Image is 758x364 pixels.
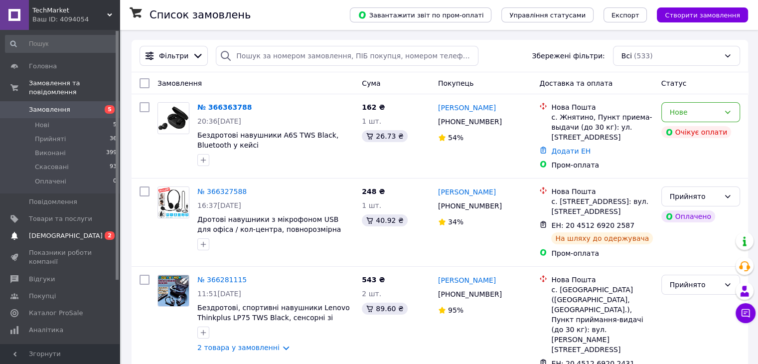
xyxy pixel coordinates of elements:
div: Ваш ID: 4094054 [32,15,120,24]
div: Нове [670,107,720,118]
span: Нові [35,121,49,130]
span: Управління сайтом [29,343,92,361]
div: Прийнято [670,191,720,202]
div: 40.92 ₴ [362,214,407,226]
input: Пошук за номером замовлення, ПІБ покупця, номером телефону, Email, номером накладної [216,46,478,66]
a: Створити замовлення [647,10,748,18]
img: Фото товару [158,187,189,218]
span: Всі [621,51,632,61]
a: № 366281115 [197,276,247,284]
span: Замовлення та повідомлення [29,79,120,97]
div: Нова Пошта [551,275,653,285]
div: [PHONE_NUMBER] [436,115,504,129]
span: Фільтри [159,51,188,61]
span: 95% [448,306,463,314]
div: Пром-оплата [551,248,653,258]
span: 16:37[DATE] [197,201,241,209]
span: (533) [634,52,653,60]
span: 20:36[DATE] [197,117,241,125]
a: 2 товара у замовленні [197,344,280,352]
span: 1 шт. [362,201,381,209]
span: Повідомлення [29,197,77,206]
div: На шляху до одержувача [551,232,653,244]
span: Відгуки [29,275,55,284]
div: Нова Пошта [551,102,653,112]
span: 2 шт. [362,290,381,298]
a: Дротові навушники з мікрофоном USB для офіса / кол-центра, повнорозмірна комп'ютерна гарнітура [197,215,341,243]
span: 5 [105,105,115,114]
a: Додати ЕН [551,147,591,155]
button: Створити замовлення [657,7,748,22]
div: Оплачено [661,210,715,222]
span: 543 ₴ [362,276,385,284]
span: Cума [362,79,380,87]
div: с. Жнятино, Пункт приема-выдачи (до 30 кг): ул. [STREET_ADDRESS] [551,112,653,142]
span: Виконані [35,149,66,158]
img: Фото товару [158,103,189,134]
span: Завантажити звіт по пром-оплаті [358,10,483,19]
div: Пром-оплата [551,160,653,170]
button: Чат з покупцем [736,303,756,323]
div: с. [STREET_ADDRESS]: вул. [STREET_ADDRESS] [551,196,653,216]
span: Показники роботи компанії [29,248,92,266]
span: Товари та послуги [29,214,92,223]
span: Прийняті [35,135,66,144]
div: Прийнято [670,279,720,290]
span: 34% [448,218,463,226]
span: Замовлення [157,79,202,87]
span: 248 ₴ [362,187,385,195]
a: Фото товару [157,275,189,307]
div: [PHONE_NUMBER] [436,199,504,213]
span: Створити замовлення [665,11,740,19]
span: TechMarket [32,6,107,15]
span: 11:51[DATE] [197,290,241,298]
a: № 366363788 [197,103,252,111]
span: Замовлення [29,105,70,114]
span: Оплачені [35,177,66,186]
input: Пошук [5,35,118,53]
button: Експорт [604,7,647,22]
span: Аналітика [29,326,63,335]
div: [PHONE_NUMBER] [436,287,504,301]
span: Покупець [438,79,473,87]
span: ЕН: 20 4512 6920 2587 [551,221,634,229]
a: № 366327588 [197,187,247,195]
a: [PERSON_NAME] [438,103,496,113]
a: [PERSON_NAME] [438,187,496,197]
span: Покупці [29,292,56,301]
span: 93 [110,163,117,172]
a: Фото товару [157,186,189,218]
span: [DEMOGRAPHIC_DATA] [29,231,103,240]
button: Завантажити звіт по пром-оплаті [350,7,491,22]
div: 89.60 ₴ [362,303,407,315]
img: Фото товару [158,275,189,306]
span: Доставка та оплата [539,79,612,87]
span: 0 [113,177,117,186]
span: 54% [448,134,463,142]
span: 399 [106,149,117,158]
span: 5 [113,121,117,130]
div: 26.73 ₴ [362,130,407,142]
button: Управління статусами [501,7,594,22]
a: [PERSON_NAME] [438,275,496,285]
span: Каталог ProSale [29,309,83,318]
div: Нова Пошта [551,186,653,196]
a: Бездротові, спортивні навушники Lenovo Thinkplus LP75 TWS Black, сенсорні зі спортивним кріплення... [197,304,350,332]
div: с. [GEOGRAPHIC_DATA] ([GEOGRAPHIC_DATA], [GEOGRAPHIC_DATA].), Пункт приймання-видачі (до 30 кг): ... [551,285,653,355]
h1: Список замовлень [150,9,251,21]
span: 2 [105,231,115,240]
span: Статус [661,79,687,87]
span: 36 [110,135,117,144]
span: Управління статусами [509,11,586,19]
a: Бездротові навушники A6S TWS Black, Bluetooth у кейсі [197,131,338,149]
span: 1 шт. [362,117,381,125]
span: Скасовані [35,163,69,172]
span: Збережені фільтри: [532,51,605,61]
a: Фото товару [157,102,189,134]
span: Головна [29,62,57,71]
span: 162 ₴ [362,103,385,111]
span: Експорт [611,11,639,19]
